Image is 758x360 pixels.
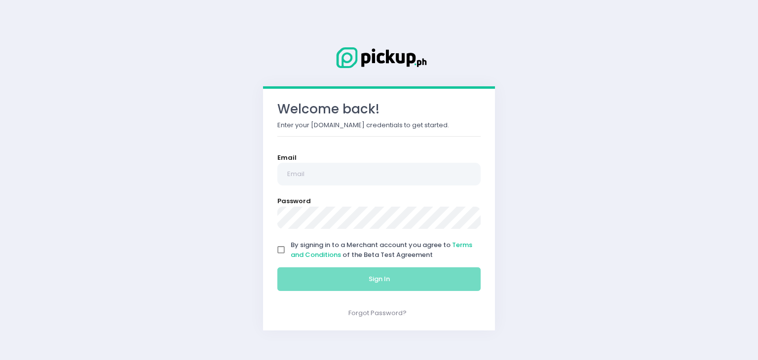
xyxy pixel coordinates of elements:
p: Enter your [DOMAIN_NAME] credentials to get started. [277,120,481,130]
label: Email [277,153,297,163]
input: Email [277,163,481,185]
img: Logo [330,45,428,70]
a: Terms and Conditions [291,240,472,259]
button: Sign In [277,267,481,291]
span: Sign In [369,274,390,284]
label: Password [277,196,311,206]
h3: Welcome back! [277,102,481,117]
span: By signing in to a Merchant account you agree to of the Beta Test Agreement [291,240,472,259]
a: Forgot Password? [348,308,407,318]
